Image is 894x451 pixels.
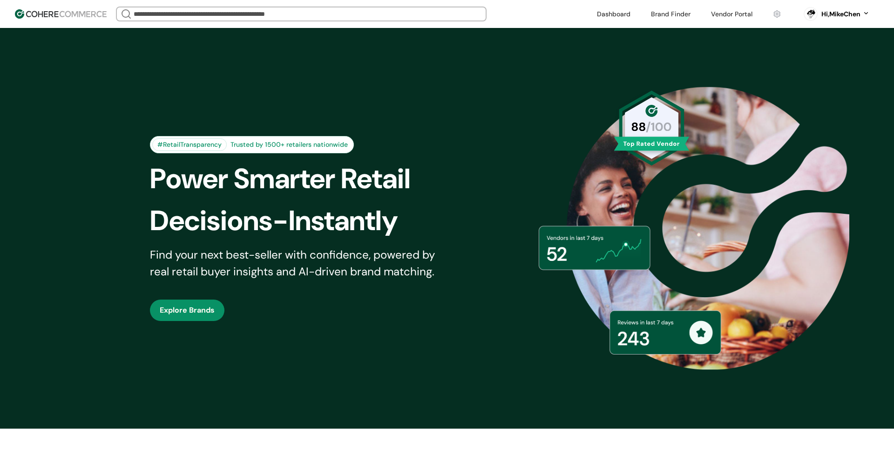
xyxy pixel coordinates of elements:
[150,158,463,200] div: Power Smarter Retail
[150,300,224,321] button: Explore Brands
[150,246,447,280] div: Find your next best-seller with confidence, powered by real retail buyer insights and AI-driven b...
[804,7,818,21] svg: 0 percent
[152,138,227,151] div: #RetailTransparency
[821,9,860,19] div: Hi, MikeChen
[227,140,352,150] div: Trusted by 1500+ retailers nationwide
[821,9,870,19] button: Hi,MikeChen
[15,9,107,19] img: Cohere Logo
[150,200,463,242] div: Decisions-Instantly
